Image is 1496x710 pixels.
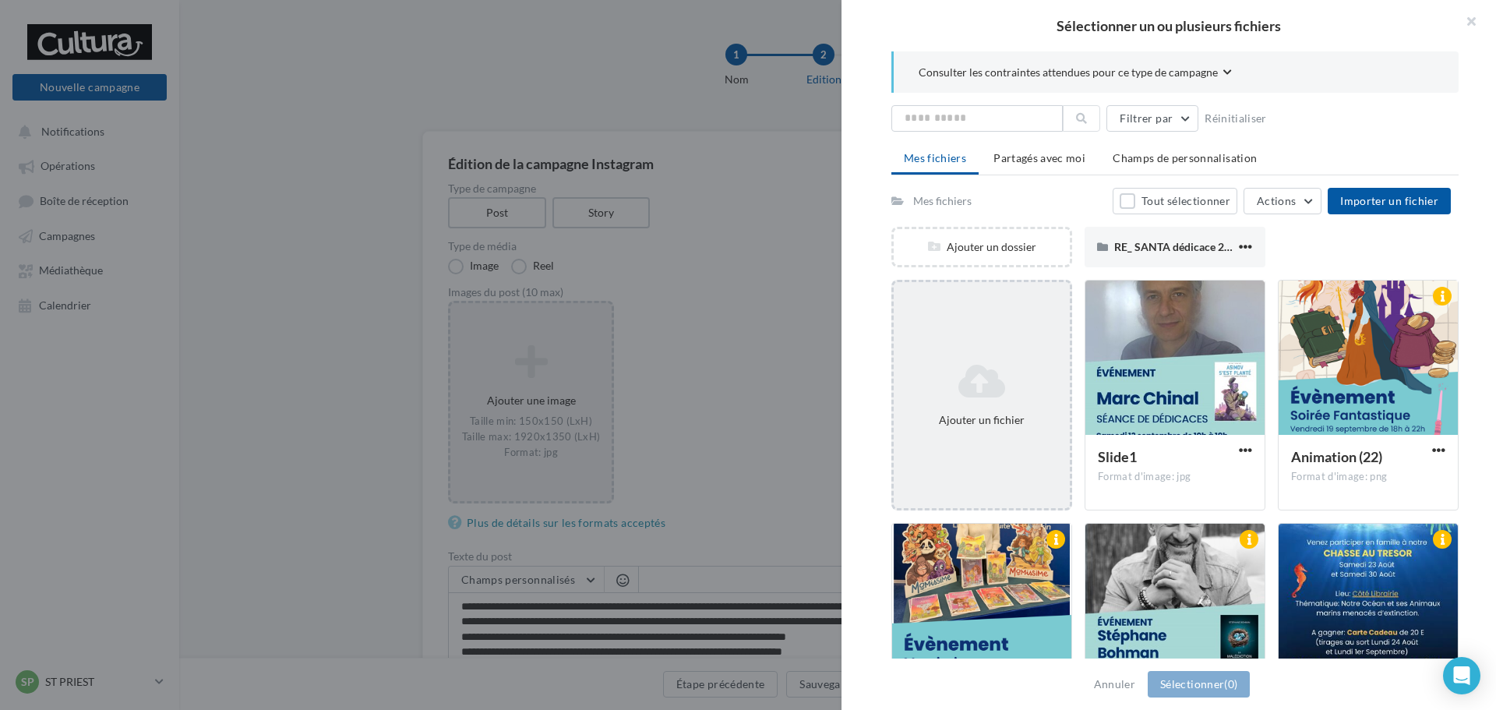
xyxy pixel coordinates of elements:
button: Tout sélectionner [1113,188,1237,214]
button: Consulter les contraintes attendues pour ce type de campagne [919,64,1232,83]
span: Slide1 [1098,448,1137,465]
span: Champs de personnalisation [1113,151,1257,164]
span: (0) [1224,677,1237,691]
div: Open Intercom Messenger [1443,657,1480,694]
span: Partagés avec moi [993,151,1085,164]
span: RE_ SANTA dédicace 29 Juin Cultura St Priest [1114,240,1335,253]
div: Format d'image: png [1291,470,1445,484]
button: Actions [1244,188,1321,214]
span: Consulter les contraintes attendues pour ce type de campagne [919,65,1218,80]
button: Réinitialiser [1198,109,1273,128]
button: Importer un fichier [1328,188,1451,214]
span: Actions [1257,194,1296,207]
button: Sélectionner(0) [1148,671,1250,698]
button: Filtrer par [1106,105,1198,132]
span: Animation (22) [1291,448,1382,465]
div: Ajouter un dossier [894,239,1070,255]
button: Annuler [1088,675,1141,694]
div: Mes fichiers [913,193,972,209]
h2: Sélectionner un ou plusieurs fichiers [866,19,1471,33]
span: Mes fichiers [904,151,966,164]
span: Importer un fichier [1340,194,1438,207]
div: Format d'image: jpg [1098,470,1252,484]
div: Ajouter un fichier [900,412,1064,428]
